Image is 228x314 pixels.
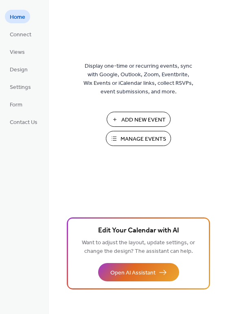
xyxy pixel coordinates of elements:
button: Add New Event [107,112,171,127]
a: Design [5,62,33,76]
span: Edit Your Calendar with AI [98,225,179,237]
a: Settings [5,80,36,93]
span: Want to adjust the layout, update settings, or change the design? The assistant can help. [82,237,195,257]
span: Add New Event [121,116,166,124]
span: Form [10,101,22,109]
a: Contact Us [5,115,42,128]
span: Settings [10,83,31,92]
button: Open AI Assistant [98,263,179,281]
a: Connect [5,27,36,41]
span: Open AI Assistant [110,269,156,277]
span: Contact Us [10,118,37,127]
button: Manage Events [106,131,171,146]
span: Manage Events [121,135,166,144]
span: Display one-time or recurring events, sync with Google, Outlook, Zoom, Eventbrite, Wix Events or ... [83,62,193,96]
a: Views [5,45,30,58]
a: Home [5,10,30,23]
span: Design [10,66,28,74]
a: Form [5,97,27,111]
span: Connect [10,31,31,39]
span: Home [10,13,25,22]
span: Views [10,48,25,57]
